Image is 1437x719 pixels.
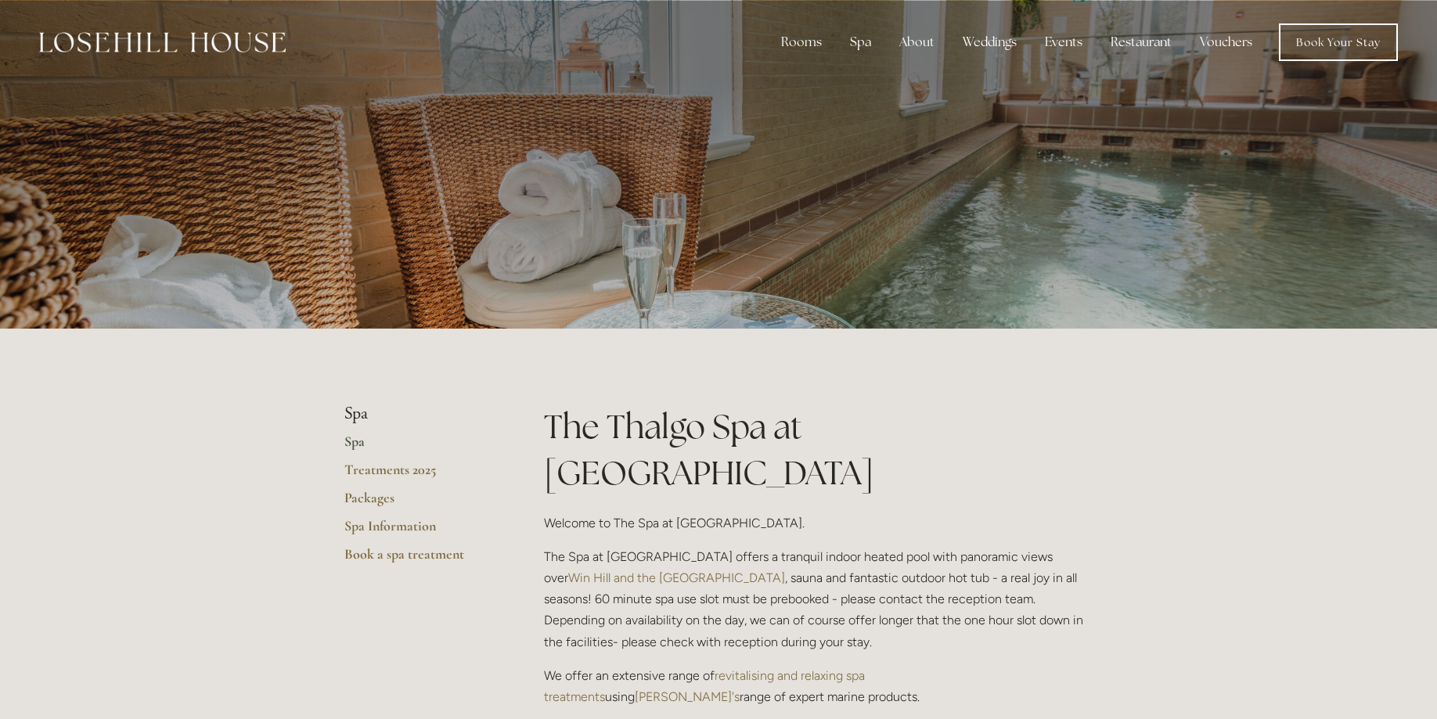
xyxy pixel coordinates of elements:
div: Restaurant [1098,27,1184,58]
div: Events [1032,27,1095,58]
a: Spa Information [344,517,494,545]
div: About [887,27,947,58]
div: Spa [837,27,884,58]
a: Treatments 2025 [344,461,494,489]
img: Losehill House [39,32,286,52]
a: Win Hill and the [GEOGRAPHIC_DATA] [568,570,785,585]
a: Vouchers [1187,27,1265,58]
div: Rooms [769,27,834,58]
a: Book a spa treatment [344,545,494,573]
p: The Spa at [GEOGRAPHIC_DATA] offers a tranquil indoor heated pool with panoramic views over , sau... [544,546,1093,652]
p: We offer an extensive range of using range of expert marine products. [544,665,1093,707]
div: Weddings [950,27,1029,58]
li: Spa [344,404,494,424]
a: Spa [344,433,494,461]
a: Book Your Stay [1279,23,1398,61]
p: Welcome to The Spa at [GEOGRAPHIC_DATA]. [544,512,1093,534]
a: [PERSON_NAME]'s [635,689,740,704]
a: Packages [344,489,494,517]
h1: The Thalgo Spa at [GEOGRAPHIC_DATA] [544,404,1093,496]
